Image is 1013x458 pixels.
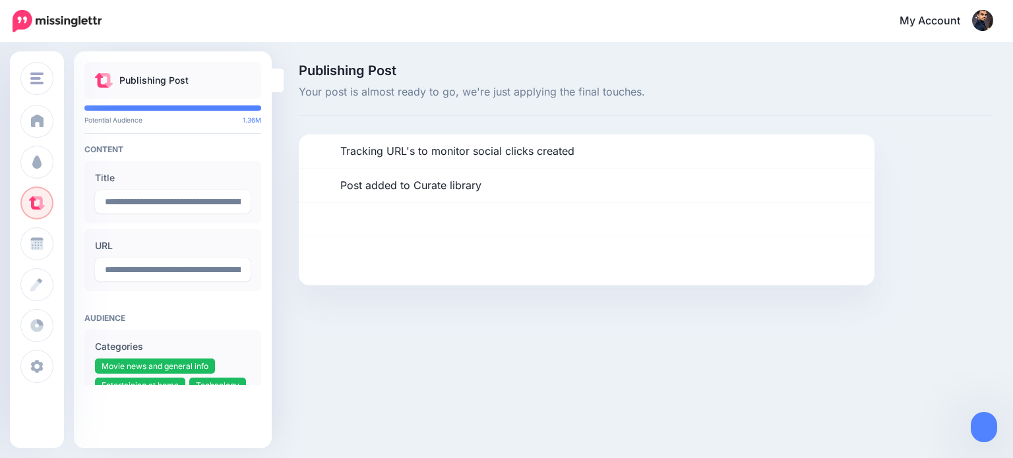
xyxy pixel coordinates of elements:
[95,339,251,355] label: Categories
[102,380,179,390] span: Entertaining at home
[95,170,251,186] label: Title
[84,313,261,323] h4: Audience
[30,72,44,84] img: menu.png
[340,177,481,194] p: Post added to Curate library
[243,116,261,124] span: 1.36M
[102,361,208,371] span: Movie news and general info
[84,116,261,124] p: Potential Audience
[13,10,102,32] img: Missinglettr
[119,72,189,88] p: Publishing Post
[84,144,261,154] h4: Content
[95,73,113,88] img: curate.png
[299,84,993,101] span: Your post is almost ready to go, we're just applying the final touches.
[95,238,251,254] label: URL
[299,64,993,77] span: Publishing Post
[340,143,574,160] p: Tracking URL's to monitor social clicks created
[886,5,993,38] a: My Account
[196,380,239,390] span: Technology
